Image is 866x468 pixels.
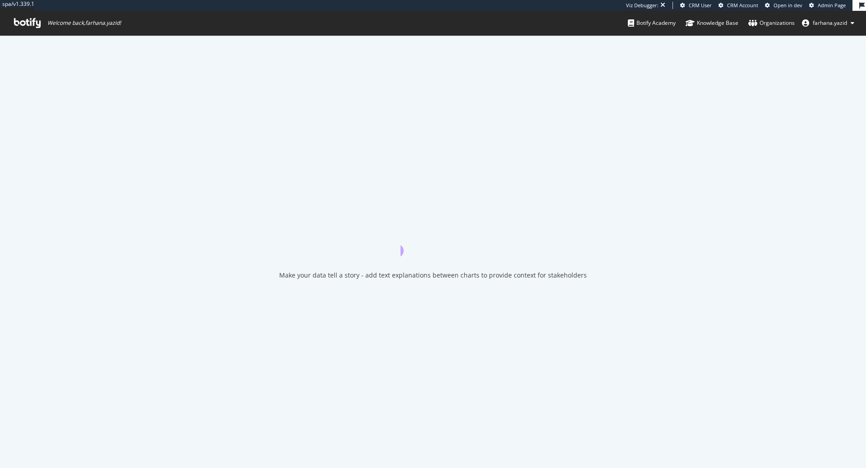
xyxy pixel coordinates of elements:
[774,2,802,9] span: Open in dev
[47,19,121,27] span: Welcome back, farhana.yazid !
[719,2,758,9] a: CRM Account
[765,2,802,9] a: Open in dev
[628,19,676,28] div: Botify Academy
[680,2,712,9] a: CRM User
[689,2,712,9] span: CRM User
[813,19,847,27] span: farhana.yazid
[748,11,795,35] a: Organizations
[401,224,465,256] div: animation
[818,2,846,9] span: Admin Page
[809,2,846,9] a: Admin Page
[279,271,587,280] div: Make your data tell a story - add text explanations between charts to provide context for stakeho...
[686,11,738,35] a: Knowledge Base
[727,2,758,9] span: CRM Account
[626,2,659,9] div: Viz Debugger:
[795,16,861,30] button: farhana.yazid
[748,19,795,28] div: Organizations
[686,19,738,28] div: Knowledge Base
[628,11,676,35] a: Botify Academy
